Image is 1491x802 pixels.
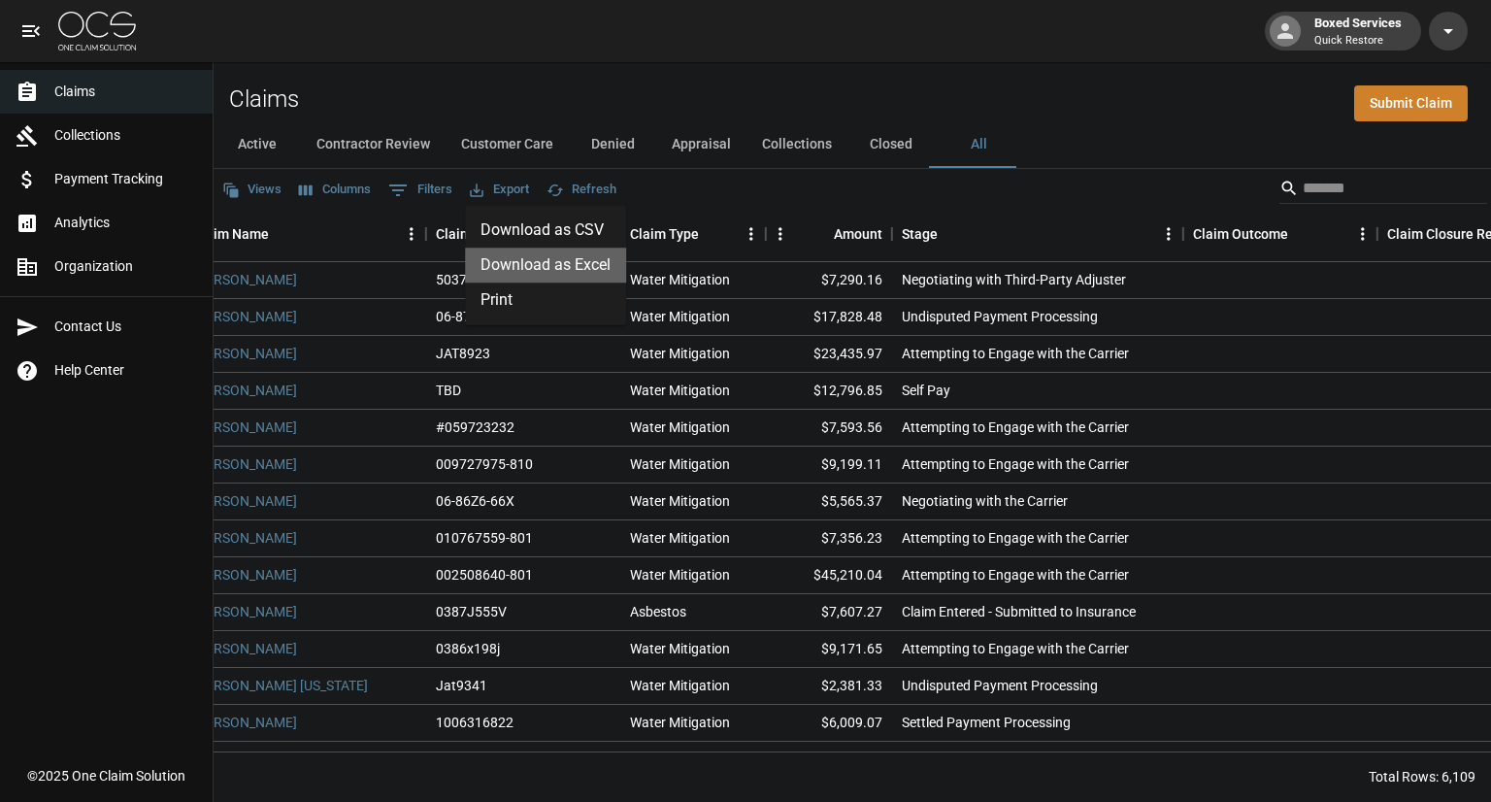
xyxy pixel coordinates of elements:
[465,213,626,248] li: Download as CSV
[436,381,461,400] div: TBD
[1279,173,1487,208] div: Search
[193,270,297,289] a: [PERSON_NAME]
[892,207,1183,261] div: Stage
[902,270,1126,289] div: Negotiating with Third-Party Adjuster
[630,602,686,621] div: Asbestos
[193,454,297,474] a: [PERSON_NAME]
[214,121,1491,168] div: dynamic tabs
[436,307,515,326] div: 06-87R3-70X
[938,220,965,248] button: Sort
[766,631,892,668] div: $9,171.65
[630,270,730,289] div: Water Mitigation
[620,207,766,261] div: Claim Type
[1154,219,1183,249] button: Menu
[630,750,730,769] div: Water Mitigation
[630,639,730,658] div: Water Mitigation
[902,381,950,400] div: Self Pay
[183,207,426,261] div: Claim Name
[465,175,534,205] button: Export
[193,381,297,400] a: [PERSON_NAME]
[699,220,726,248] button: Sort
[12,12,50,50] button: open drawer
[1314,33,1402,50] p: Quick Restore
[54,360,197,381] span: Help Center
[465,248,626,283] li: Download as Excel
[436,639,500,658] div: 0386x198j
[807,220,834,248] button: Sort
[737,219,766,249] button: Menu
[465,205,626,325] ul: Export
[1183,207,1377,261] div: Claim Outcome
[630,676,730,695] div: Water Mitigation
[397,219,426,249] button: Menu
[630,491,730,511] div: Water Mitigation
[766,594,892,631] div: $7,607.27
[1288,220,1315,248] button: Sort
[766,447,892,484] div: $9,199.11
[446,121,569,168] button: Customer Care
[193,344,297,363] a: [PERSON_NAME]
[436,565,533,585] div: 002508640-801
[902,418,1129,437] div: Attempting to Engage with the Carrier
[766,705,892,742] div: $6,009.07
[630,344,730,363] div: Water Mitigation
[766,373,892,410] div: $12,796.85
[436,713,514,732] div: 1006316822
[54,125,197,146] span: Collections
[630,307,730,326] div: Water Mitigation
[436,528,533,548] div: 010767559-801
[27,766,185,785] div: © 2025 One Claim Solution
[436,344,490,363] div: JAT8923
[214,121,301,168] button: Active
[766,262,892,299] div: $7,290.16
[902,528,1129,548] div: Attempting to Engage with the Carrier
[569,121,656,168] button: Denied
[902,713,1071,732] div: Settled Payment Processing
[630,381,730,400] div: Water Mitigation
[436,602,507,621] div: 0387J555V
[436,454,533,474] div: 009727975-810
[902,454,1129,474] div: Attempting to Engage with the Carrier
[229,85,299,114] h2: Claims
[301,121,446,168] button: Contractor Review
[436,676,487,695] div: Jat9341
[436,491,514,511] div: 06-86Z6-66X
[54,256,197,277] span: Organization
[193,750,297,769] a: [PERSON_NAME]
[193,676,368,695] a: [PERSON_NAME] [US_STATE]
[766,207,892,261] div: Amount
[902,491,1068,511] div: Negotiating with the Carrier
[766,299,892,336] div: $17,828.48
[193,602,297,621] a: [PERSON_NAME]
[902,602,1136,621] div: Claim Entered - Submitted to Insurance
[193,491,297,511] a: [PERSON_NAME]
[766,520,892,557] div: $7,356.23
[630,418,730,437] div: Water Mitigation
[766,668,892,705] div: $2,381.33
[436,750,533,769] div: HO3001118353
[630,207,699,261] div: Claim Type
[834,207,882,261] div: Amount
[746,121,847,168] button: Collections
[1307,14,1409,49] div: Boxed Services
[847,121,935,168] button: Closed
[193,528,297,548] a: [PERSON_NAME]
[902,307,1098,326] div: Undisputed Payment Processing
[902,676,1098,695] div: Undisputed Payment Processing
[656,121,746,168] button: Appraisal
[1193,207,1288,261] div: Claim Outcome
[902,750,1129,769] div: Attempting to Engage with the Carrier
[1369,767,1475,786] div: Total Rows: 6,109
[1354,85,1468,121] a: Submit Claim
[766,410,892,447] div: $7,593.56
[902,207,938,261] div: Stage
[54,317,197,337] span: Contact Us
[766,336,892,373] div: $23,435.97
[766,557,892,594] div: $45,210.04
[1348,219,1377,249] button: Menu
[193,207,269,261] div: Claim Name
[54,82,197,102] span: Claims
[465,283,626,317] li: Print
[193,307,297,326] a: [PERSON_NAME]
[630,528,730,548] div: Water Mitigation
